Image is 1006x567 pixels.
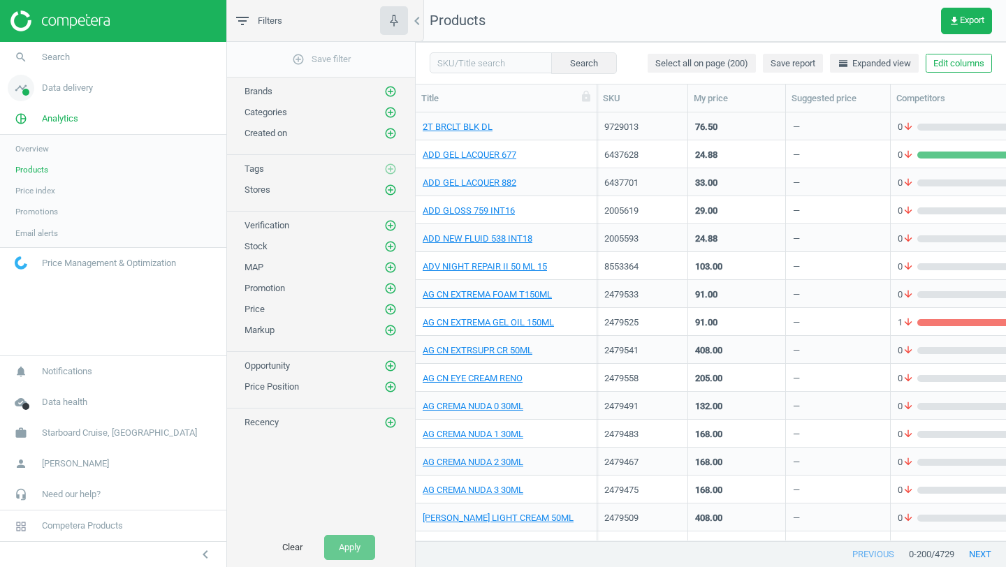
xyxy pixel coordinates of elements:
[792,92,884,105] div: Suggested price
[695,400,722,413] div: 132.00
[898,344,917,357] span: 0
[830,54,919,73] button: horizontal_splitExpanded view
[903,428,914,441] i: arrow_downward
[42,457,109,470] span: [PERSON_NAME]
[8,105,34,132] i: pie_chart_outlined
[898,233,917,245] span: 0
[245,220,289,230] span: Verification
[384,240,397,253] i: add_circle_outline
[898,400,917,413] span: 0
[384,219,398,233] button: add_circle_outline
[793,205,800,222] div: —
[604,428,680,441] div: 2479483
[604,540,680,552] div: 3905775
[384,163,397,175] i: add_circle_outline
[384,240,398,253] button: add_circle_outline
[793,484,800,501] div: —
[603,92,682,105] div: SKU
[695,316,717,329] div: 91.00
[42,82,93,94] span: Data delivery
[898,177,917,189] span: 0
[604,260,680,273] div: 8553364
[903,344,914,357] i: arrow_downward
[42,520,123,532] span: Competera Products
[604,372,680,385] div: 2479558
[695,288,717,301] div: 91.00
[949,15,984,27] span: Export
[15,228,58,239] span: Email alerts
[648,54,756,73] button: Select all on page (200)
[423,344,532,357] a: AG CN EXTRSUPR CR 50ML
[695,205,717,217] div: 29.00
[903,149,914,161] i: arrow_downward
[898,205,917,217] span: 0
[324,535,375,560] button: Apply
[384,127,397,140] i: add_circle_outline
[793,316,800,334] div: —
[15,164,48,175] span: Products
[604,121,680,133] div: 9729013
[695,233,717,245] div: 24.88
[551,52,617,73] button: Search
[384,261,397,274] i: add_circle_outline
[423,540,571,552] a: ALANNA CONVERTIBLE XBODY FLAP
[838,57,911,70] span: Expanded view
[695,372,722,385] div: 205.00
[245,262,263,272] span: MAP
[8,44,34,71] i: search
[604,177,680,189] div: 6437701
[245,325,275,335] span: Markup
[42,112,78,125] span: Analytics
[384,323,398,337] button: add_circle_outline
[949,15,960,27] i: get_app
[903,260,914,273] i: arrow_downward
[8,450,34,477] i: person
[10,10,110,31] img: ajHJNr6hYgQAAAAASUVORK5CYII=
[292,53,351,66] span: Save filter
[384,183,398,197] button: add_circle_outline
[423,121,493,133] a: 2T BRCLT BLK DL
[793,400,800,418] div: —
[8,389,34,415] i: cloud_done
[793,512,800,529] div: —
[245,417,279,427] span: Recency
[245,107,287,117] span: Categories
[430,52,552,73] input: SKU/Title search
[604,205,680,217] div: 2005619
[604,233,680,245] div: 2005593
[909,548,931,561] span: 0 - 200
[384,106,397,119] i: add_circle_outline
[903,372,914,385] i: arrow_downward
[42,365,92,378] span: Notifications
[384,219,397,232] i: add_circle_outline
[604,456,680,469] div: 2479467
[931,548,954,561] span: / 4729
[384,282,397,295] i: add_circle_outline
[423,288,552,301] a: AG CN EXTREMA FOAM T150ML
[771,57,815,70] span: Save report
[384,85,397,98] i: add_circle_outline
[15,206,58,217] span: Promotions
[604,400,680,413] div: 2479491
[793,288,800,306] div: —
[604,149,680,161] div: 6437628
[42,257,176,270] span: Price Management & Optimization
[245,381,299,392] span: Price Position
[898,260,917,273] span: 0
[695,540,717,552] div: 91.80
[258,15,282,27] span: Filters
[898,372,917,385] span: 0
[604,288,680,301] div: 2479533
[384,281,398,295] button: add_circle_outline
[197,546,214,563] i: chevron_left
[384,303,397,316] i: add_circle_outline
[423,177,516,189] a: ADD GEL LACQUER 882
[793,149,800,166] div: —
[898,149,917,161] span: 0
[423,260,547,273] a: ADV NIGHT REPAIR II 50 ML 15
[245,360,290,371] span: Opportunity
[234,13,251,29] i: filter_list
[793,428,800,445] div: —
[695,512,722,524] div: 408.00
[793,260,800,278] div: —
